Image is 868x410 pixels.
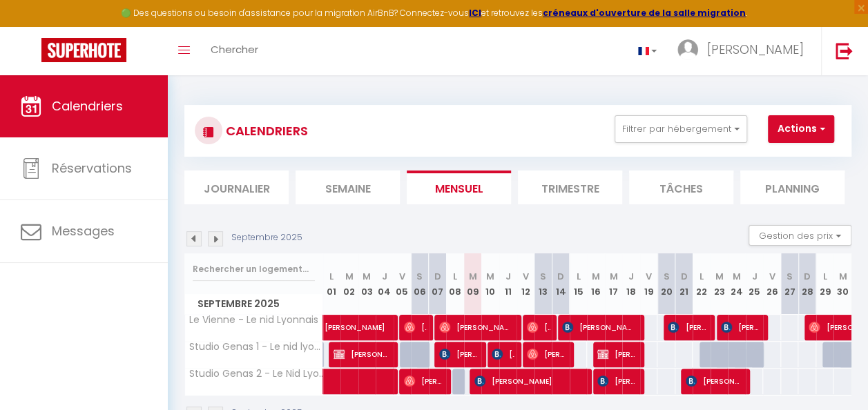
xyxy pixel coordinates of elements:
abbr: L [576,270,580,283]
span: [PERSON_NAME] [527,341,567,367]
abbr: M [592,270,600,283]
button: Filtrer par hébergement [615,115,747,143]
span: Messages [52,222,115,240]
abbr: M [363,270,371,283]
th: 13 [534,253,552,315]
th: 29 [816,253,834,315]
span: Septembre 2025 [185,294,322,314]
li: Planning [740,170,845,204]
abbr: S [664,270,670,283]
a: ... [PERSON_NAME] [667,27,821,75]
span: [PERSON_NAME] [562,314,637,340]
abbr: V [646,270,652,283]
th: 06 [411,253,429,315]
th: 20 [657,253,675,315]
abbr: J [628,270,634,283]
th: 08 [446,253,464,315]
abbr: D [681,270,688,283]
abbr: V [399,270,405,283]
abbr: M [715,270,724,283]
span: [PERSON_NAME] [334,341,391,367]
button: Ouvrir le widget de chat LiveChat [11,6,52,47]
button: Actions [768,115,834,143]
abbr: V [522,270,528,283]
span: [PERSON_NAME] [707,41,804,58]
th: 27 [781,253,799,315]
span: Réservations [52,159,132,177]
abbr: L [823,270,827,283]
h3: CALENDRIERS [222,115,308,146]
img: logout [836,42,853,59]
span: [PERSON_NAME] [325,307,452,333]
span: Le Vienne - Le nid Lyonnais [187,315,318,325]
span: [PERSON_NAME] [404,314,427,340]
li: Mensuel [407,170,511,204]
th: 16 [587,253,605,315]
th: 30 [833,253,851,315]
th: 12 [517,253,534,315]
abbr: M [610,270,618,283]
th: 17 [605,253,623,315]
a: ICI [469,7,481,19]
input: Rechercher un logement... [193,257,315,282]
img: ... [677,39,698,60]
th: 21 [675,253,693,315]
abbr: M [733,270,741,283]
th: 03 [358,253,376,315]
th: 11 [499,253,517,315]
abbr: S [540,270,546,283]
li: Semaine [296,170,400,204]
img: Super Booking [41,38,126,62]
th: 14 [552,253,570,315]
abbr: S [787,270,793,283]
th: 26 [763,253,781,315]
th: 02 [340,253,358,315]
li: Journalier [184,170,289,204]
span: Studio Genas 1 - Le nid lyonnais Montchat [187,342,325,352]
th: 28 [798,253,816,315]
abbr: J [382,270,387,283]
span: [PERSON_NAME] [597,341,637,367]
abbr: D [804,270,811,283]
abbr: M [486,270,494,283]
span: [PERSON_NAME] [597,368,637,394]
span: [PERSON_NAME] [439,341,479,367]
span: [PERSON_NAME] [721,314,761,340]
abbr: L [453,270,457,283]
span: [PERSON_NAME] [404,368,444,394]
span: Calendriers [52,97,123,115]
span: [PERSON_NAME] [492,341,514,367]
th: 05 [394,253,412,315]
span: [PERSON_NAME] [686,368,743,394]
th: 19 [640,253,658,315]
th: 10 [481,253,499,315]
abbr: S [416,270,423,283]
span: Chercher [211,42,258,57]
abbr: M [468,270,476,283]
th: 25 [746,253,764,315]
span: Studio Genas 2 - Le Nid Lyonnais Monchat [187,369,325,379]
abbr: L [700,270,704,283]
abbr: M [838,270,847,283]
span: [PERSON_NAME] [668,314,708,340]
button: Gestion des prix [749,225,851,246]
abbr: L [329,270,334,283]
abbr: M [345,270,354,283]
th: 22 [693,253,711,315]
li: Tâches [629,170,733,204]
th: 24 [728,253,746,315]
abbr: V [769,270,775,283]
p: Septembre 2025 [231,231,302,244]
abbr: D [557,270,564,283]
th: 18 [622,253,640,315]
th: 23 [711,253,729,315]
a: créneaux d'ouverture de la salle migration [543,7,746,19]
abbr: D [434,270,441,283]
span: [PERSON_NAME] [474,368,584,394]
span: [PERSON_NAME] [439,314,514,340]
th: 15 [570,253,588,315]
a: [PERSON_NAME] [318,315,336,341]
th: 09 [464,253,482,315]
th: 04 [376,253,394,315]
